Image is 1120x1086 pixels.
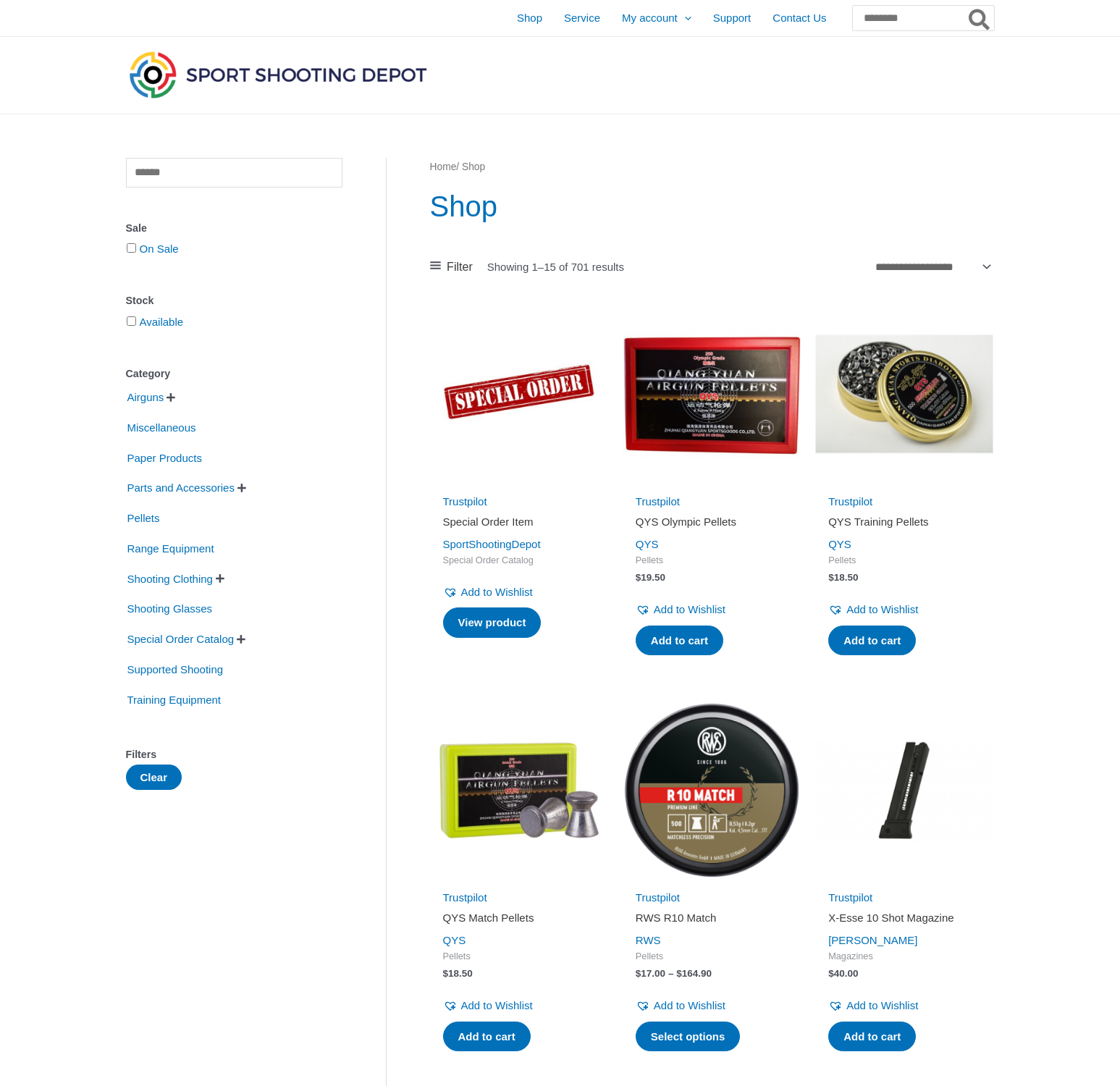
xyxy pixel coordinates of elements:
span:  [216,573,224,584]
img: Sport Shooting Depot [126,48,430,101]
h1: Shop [430,186,994,227]
span: Pellets [126,506,161,531]
a: Special Order Catalog [126,632,236,644]
div: Stock [126,290,342,311]
a: Shooting Glasses [126,602,214,614]
a: Paper Products [126,450,203,463]
span: Add to Wishlist [461,586,533,598]
span: $ [828,572,834,583]
a: Select options for “RWS R10 Match” [636,1022,741,1052]
a: Parts and Accessories [126,481,236,493]
h2: Special Order Item [443,515,595,529]
span: $ [676,968,682,979]
div: Sale [126,218,342,239]
span: Pellets [828,555,980,567]
a: QYS [828,538,851,550]
h2: X-Esse 10 Shot Magazine [828,911,980,925]
span: Add to Wishlist [461,999,533,1011]
a: [PERSON_NAME] [828,934,917,946]
a: Special Order Item [443,515,595,534]
a: Read more about “Special Order Item” [443,607,542,638]
img: QYS Training Pellets [815,305,993,483]
span: Pellets [636,951,788,963]
a: RWS R10 Match [636,911,788,930]
bdi: 18.50 [828,572,858,583]
a: Available [140,316,184,328]
img: QYS Olympic Pellets [623,305,801,483]
a: QYS Training Pellets [828,515,980,534]
span: Special Order Catalog [126,627,236,652]
a: Add to Wishlist [828,599,918,620]
span: Magazines [828,951,980,963]
span: $ [636,572,641,583]
bdi: 19.50 [636,572,665,583]
bdi: 40.00 [828,968,858,979]
button: Search [966,6,994,30]
img: Special Order Item [430,305,608,483]
bdi: 17.00 [636,968,665,979]
select: Shop order [870,256,994,277]
span:  [167,392,175,403]
a: Add to Wishlist [636,995,725,1016]
span: Filter [447,256,473,278]
span:  [237,483,246,493]
span: $ [443,968,449,979]
span: Airguns [126,385,166,410]
a: Trustpilot [443,891,487,904]
a: QYS Olympic Pellets [636,515,788,534]
a: SportShootingDepot [443,538,541,550]
a: Home [430,161,457,172]
a: Trustpilot [828,495,872,508]
span: $ [636,968,641,979]
a: Add to Wishlist [636,599,725,620]
input: Available [127,316,136,326]
a: Trustpilot [636,891,680,904]
img: X-Esse 10 Shot Magazine [815,701,993,879]
span: Miscellaneous [126,416,198,440]
span:  [237,634,245,644]
a: Trustpilot [636,495,680,508]
a: Filter [430,256,473,278]
h2: QYS Match Pellets [443,911,595,925]
a: Trustpilot [443,495,487,508]
a: RWS [636,934,661,946]
bdi: 164.90 [676,968,712,979]
span: – [668,968,674,979]
a: Add to Wishlist [828,995,918,1016]
a: Supported Shooting [126,662,225,675]
span: Shooting Glasses [126,597,214,621]
h2: RWS R10 Match [636,911,788,925]
div: Filters [126,744,342,765]
span: Add to Wishlist [654,603,725,615]
nav: Breadcrumb [430,158,994,177]
span: Supported Shooting [126,657,225,682]
img: RWS R10 Match [623,701,801,879]
a: Add to Wishlist [443,582,533,602]
a: QYS Match Pellets [443,911,595,930]
span: Parts and Accessories [126,476,236,500]
span: Pellets [443,951,595,963]
span: Special Order Catalog [443,555,595,567]
a: On Sale [140,243,179,255]
span: Add to Wishlist [654,999,725,1011]
span: Add to Wishlist [846,999,918,1011]
a: X-Esse 10 Shot Magazine [828,911,980,930]
span: $ [828,968,834,979]
span: Shooting Clothing [126,567,214,592]
a: Range Equipment [126,542,216,554]
span: Range Equipment [126,536,216,561]
bdi: 18.50 [443,968,473,979]
h2: QYS Olympic Pellets [636,515,788,529]
a: Add to cart: “QYS Olympic Pellets” [636,626,723,656]
button: Clear [126,765,182,790]
a: Training Equipment [126,692,223,704]
h2: QYS Training Pellets [828,515,980,529]
a: Airguns [126,390,166,403]
a: QYS [443,934,466,946]
a: Pellets [126,511,161,523]
span: Add to Wishlist [846,603,918,615]
span: Pellets [636,555,788,567]
p: Showing 1–15 of 701 results [487,261,624,272]
a: Miscellaneous [126,421,198,433]
span: Paper Products [126,446,203,471]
